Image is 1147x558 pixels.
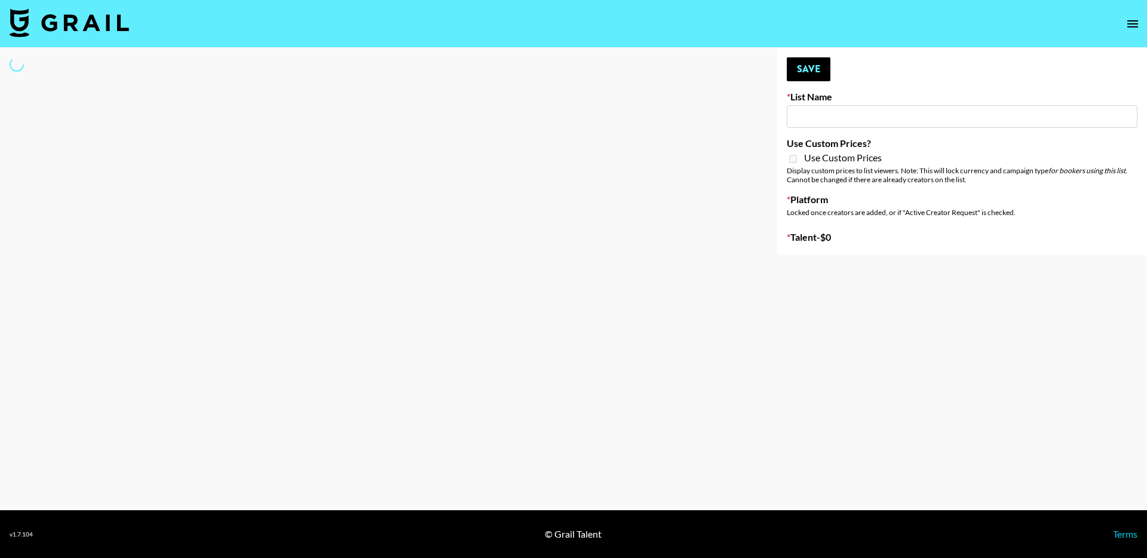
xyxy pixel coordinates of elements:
[787,91,1137,103] label: List Name
[787,57,830,81] button: Save
[787,231,1137,243] label: Talent - $ 0
[1121,12,1145,36] button: open drawer
[10,531,33,538] div: v 1.7.104
[804,152,882,164] span: Use Custom Prices
[1113,528,1137,539] a: Terms
[545,528,602,540] div: © Grail Talent
[787,194,1137,206] label: Platform
[10,8,129,37] img: Grail Talent
[1048,166,1125,175] em: for bookers using this list
[787,208,1137,217] div: Locked once creators are added, or if "Active Creator Request" is checked.
[787,137,1137,149] label: Use Custom Prices?
[787,166,1137,184] div: Display custom prices to list viewers. Note: This will lock currency and campaign type . Cannot b...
